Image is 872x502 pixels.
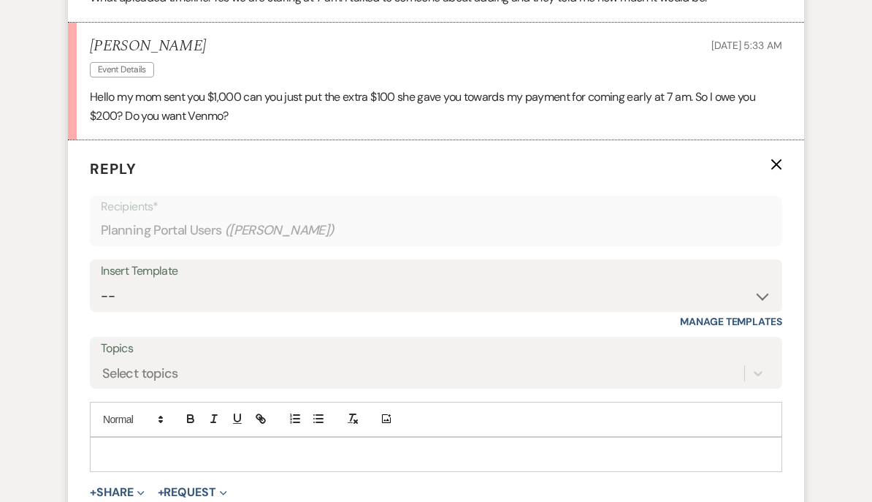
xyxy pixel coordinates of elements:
span: Reply [90,160,137,179]
div: Planning Portal Users [101,217,771,246]
h5: [PERSON_NAME] [90,38,206,56]
button: Share [90,487,145,499]
label: Topics [101,339,771,360]
span: + [90,487,96,499]
span: + [158,487,164,499]
span: Event Details [90,63,154,78]
span: ( [PERSON_NAME] ) [225,221,334,241]
button: Request [158,487,227,499]
p: Hello my mom sent you $1,000 can you just put the extra $100 she gave you towards my payment for ... [90,88,782,126]
div: Insert Template [101,262,771,283]
p: Recipients* [101,198,771,217]
div: Select topics [102,364,178,384]
a: Manage Templates [680,316,782,329]
span: [DATE] 5:33 AM [711,39,782,53]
